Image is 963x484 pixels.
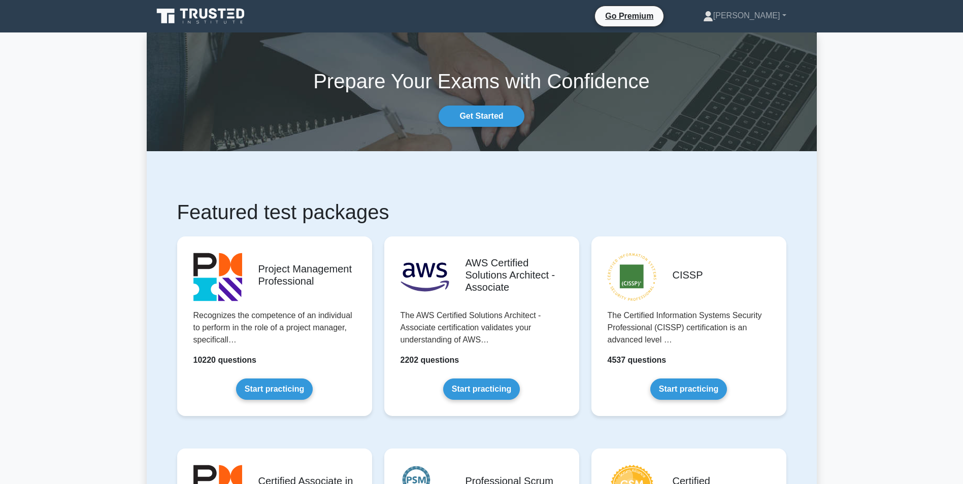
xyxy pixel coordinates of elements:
a: Go Premium [599,10,659,22]
a: Start practicing [236,378,313,400]
h1: Featured test packages [177,200,786,224]
a: Start practicing [650,378,727,400]
h1: Prepare Your Exams with Confidence [147,69,817,93]
a: Get Started [439,106,524,127]
a: Start practicing [443,378,520,400]
a: [PERSON_NAME] [679,6,811,26]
